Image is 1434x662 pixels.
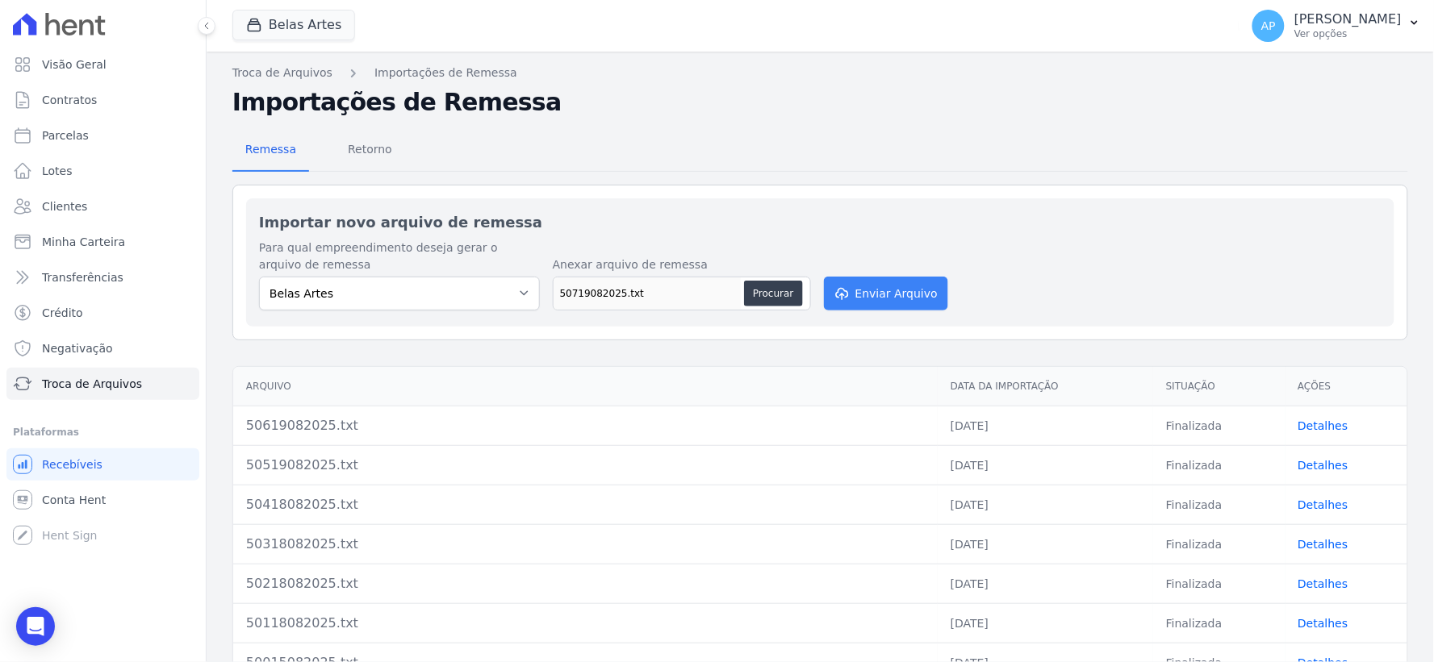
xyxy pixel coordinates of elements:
[1298,459,1348,472] a: Detalhes
[744,281,802,306] button: Procurar
[246,574,925,593] div: 50218082025.txt
[1298,617,1348,630] a: Detalhes
[938,485,1153,524] td: [DATE]
[259,239,540,273] label: Para qual empreendimento deseja gerar o arquivo de remessa
[1294,11,1402,27] p: [PERSON_NAME]
[6,190,199,223] a: Clientes
[6,484,199,516] a: Conta Hent
[1153,485,1285,524] td: Finalizada
[374,65,517,81] a: Importações de Remessa
[938,445,1153,485] td: [DATE]
[938,603,1153,643] td: [DATE]
[42,198,87,214] span: Clientes
[42,92,97,108] span: Contratos
[6,368,199,400] a: Troca de Arquivos
[6,84,199,116] a: Contratos
[938,406,1153,445] td: [DATE]
[13,423,193,442] div: Plataformas
[6,448,199,481] a: Recebíveis
[42,492,106,508] span: Conta Hent
[1153,603,1285,643] td: Finalizada
[246,495,925,514] div: 50418082025.txt
[236,133,306,165] span: Remessa
[6,332,199,364] a: Negativação
[1153,564,1285,603] td: Finalizada
[246,456,925,475] div: 50519082025.txt
[1298,419,1348,432] a: Detalhes
[232,130,309,172] a: Remessa
[338,133,402,165] span: Retorno
[232,10,355,40] button: Belas Artes
[246,535,925,554] div: 50318082025.txt
[1153,445,1285,485] td: Finalizada
[233,367,938,406] th: Arquivo
[1294,27,1402,40] p: Ver opções
[42,340,113,356] span: Negativação
[6,297,199,329] a: Crédito
[1153,406,1285,445] td: Finalizada
[232,65,1408,81] nav: Breadcrumb
[938,524,1153,564] td: [DATE]
[1153,524,1285,564] td: Finalizada
[42,127,89,144] span: Parcelas
[1153,367,1285,406] th: Situação
[1261,20,1276,31] span: AP
[6,48,199,81] a: Visão Geral
[42,234,125,250] span: Minha Carteira
[16,607,55,646] div: Open Intercom Messenger
[42,163,73,179] span: Lotes
[938,564,1153,603] td: [DATE]
[42,269,123,285] span: Transferências
[553,256,811,273] label: Anexar arquivo de remessa
[232,65,332,81] a: Troca de Arquivos
[259,211,1382,233] h2: Importar novo arquivo de remessa
[938,367,1153,406] th: Data da Importação
[6,261,199,294] a: Transferências
[824,277,948,310] button: Enviar Arquivo
[335,130,405,172] a: Retorno
[1298,577,1348,590] a: Detalhes
[1298,498,1348,511] a: Detalhes
[42,376,142,392] span: Troca de Arquivos
[246,416,925,435] div: 50619082025.txt
[42,56,107,73] span: Visão Geral
[246,614,925,633] div: 50118082025.txt
[6,119,199,152] a: Parcelas
[1240,3,1434,48] button: AP [PERSON_NAME] Ver opções
[42,305,83,321] span: Crédito
[6,155,199,187] a: Lotes
[1298,538,1348,551] a: Detalhes
[1286,367,1407,406] th: Ações
[42,456,102,473] span: Recebíveis
[6,226,199,258] a: Minha Carteira
[232,88,1408,117] h2: Importações de Remessa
